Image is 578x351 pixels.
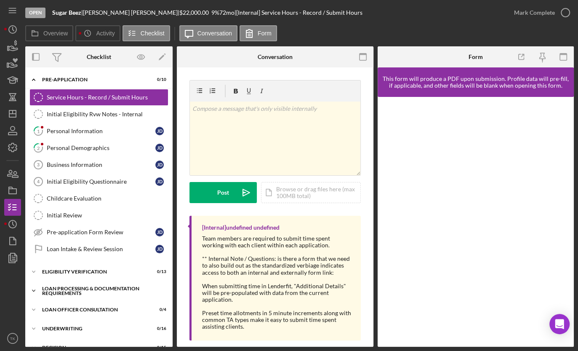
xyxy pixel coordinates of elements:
[37,162,40,167] tspan: 3
[42,286,162,296] div: Loan Processing & Documentation Requirements
[202,283,352,303] div: When submitting time in Lenderfit, "Additional Details" will be pre-populated with data from the ...
[37,145,40,150] tspan: 2
[47,246,155,252] div: Loan Intake & Review Session
[42,77,145,82] div: Pre-Application
[29,106,168,123] a: Initial Eligibility Rvw Notes - Internal
[197,30,232,37] label: Conversation
[155,245,164,253] div: J D
[47,94,168,101] div: Service Hours - Record / Submit Hours
[179,9,211,16] div: $22,000.00
[47,145,155,151] div: Personal Demographics
[29,139,168,156] a: 2Personal DemographicsJD
[469,54,483,60] div: Form
[123,25,170,41] button: Checklist
[240,25,277,41] button: Form
[47,161,155,168] div: Business Information
[234,9,362,16] div: | [Internal] Service Hours - Record / Submit Hours
[52,9,81,16] b: Sugar Beez
[386,105,567,338] iframe: Lenderfit form
[29,89,168,106] a: Service Hours - Record / Submit Hours
[37,179,40,184] tspan: 4
[141,30,165,37] label: Checklist
[29,241,168,257] a: Loan Intake & Review SessionJD
[179,25,238,41] button: Conversation
[549,314,570,334] div: Open Intercom Messenger
[258,54,293,60] div: Conversation
[29,190,168,207] a: Childcare Evaluation
[47,212,168,219] div: Initial Review
[155,161,164,169] div: J D
[151,269,166,274] div: 0 / 13
[155,177,164,186] div: J D
[382,75,570,89] div: This form will produce a PDF upon submission. Profile data will pre-fill, if applicable, and othe...
[155,228,164,236] div: J D
[75,25,120,41] button: Activity
[87,54,111,60] div: Checklist
[155,127,164,135] div: J D
[219,9,234,16] div: 72 mo
[211,9,219,16] div: 9 %
[29,156,168,173] a: 3Business InformationJD
[4,330,21,347] button: TK
[42,307,145,312] div: Loan Officer Consultation
[42,326,145,331] div: Underwriting
[42,269,145,274] div: Eligibility Verification
[29,224,168,241] a: Pre-application Form ReviewJD
[29,207,168,224] a: Initial Review
[151,77,166,82] div: 0 / 10
[29,173,168,190] a: 4Initial Eligibility QuestionnaireJD
[506,4,574,21] button: Mark Complete
[10,336,16,341] text: TK
[29,123,168,139] a: 1Personal InformationJD
[96,30,115,37] label: Activity
[151,307,166,312] div: 0 / 4
[151,345,166,350] div: 0 / 15
[217,182,229,203] div: Post
[47,229,155,236] div: Pre-application Form Review
[37,128,40,134] tspan: 1
[47,111,168,118] div: Initial Eligibility Rvw Notes - Internal
[25,8,45,18] div: Open
[52,9,83,16] div: |
[189,182,257,203] button: Post
[258,30,272,37] label: Form
[42,345,145,350] div: Decision
[25,25,73,41] button: Overview
[47,178,155,185] div: Initial Eligibility Questionnaire
[202,224,280,231] div: [Internal] undefined undefined
[47,128,155,134] div: Personal Information
[514,4,555,21] div: Mark Complete
[202,255,352,276] div: ** Internal Note / Questions: is there a form that we need to also build out as the standardized ...
[202,310,352,330] div: Preset time allotments in 5 minute increments along with common TA types make it easy to submit t...
[43,30,68,37] label: Overview
[202,235,352,249] div: Team members are required to submit time spent working with each client within each application.
[83,9,179,16] div: [PERSON_NAME] [PERSON_NAME] |
[47,195,168,202] div: Childcare Evaluation
[151,326,166,331] div: 0 / 16
[155,144,164,152] div: J D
